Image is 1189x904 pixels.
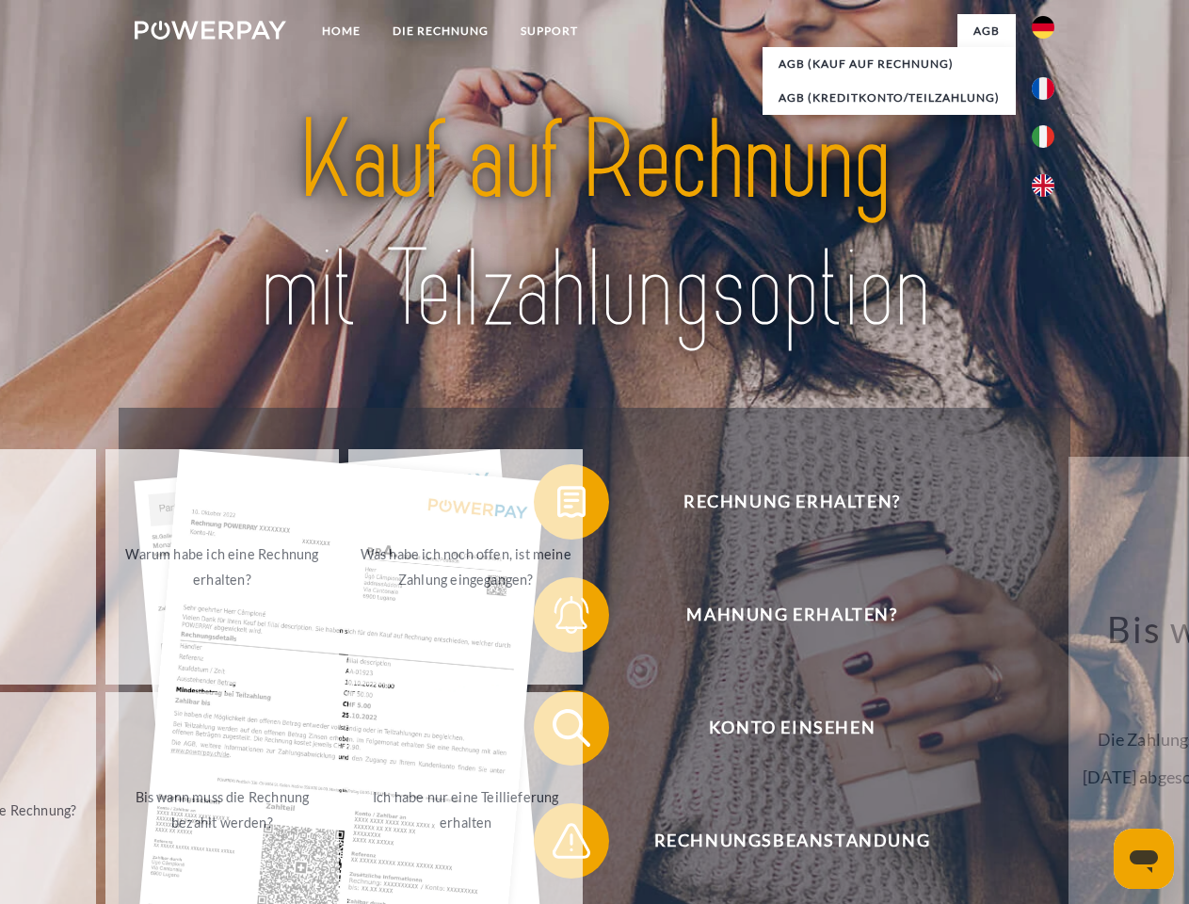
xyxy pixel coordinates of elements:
div: Bis wann muss die Rechnung bezahlt werden? [117,784,329,835]
button: Rechnungsbeanstandung [534,803,1023,879]
a: Was habe ich noch offen, ist meine Zahlung eingegangen? [348,449,583,685]
img: de [1032,16,1054,39]
img: title-powerpay_de.svg [180,90,1009,361]
div: Was habe ich noch offen, ist meine Zahlung eingegangen? [360,541,571,592]
a: SUPPORT [505,14,594,48]
iframe: Schaltfläche zum Öffnen des Messaging-Fensters [1114,829,1174,889]
a: AGB (Kreditkonto/Teilzahlung) [763,81,1016,115]
a: agb [957,14,1016,48]
a: Home [306,14,377,48]
img: it [1032,125,1054,148]
img: logo-powerpay-white.svg [135,21,286,40]
img: en [1032,174,1054,197]
img: fr [1032,77,1054,100]
a: DIE RECHNUNG [377,14,505,48]
span: Konto einsehen [561,690,1022,766]
button: Konto einsehen [534,690,1023,766]
div: Warum habe ich eine Rechnung erhalten? [117,541,329,592]
a: AGB (Kauf auf Rechnung) [763,47,1016,81]
span: Rechnungsbeanstandung [561,803,1022,879]
div: Ich habe nur eine Teillieferung erhalten [360,784,571,835]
